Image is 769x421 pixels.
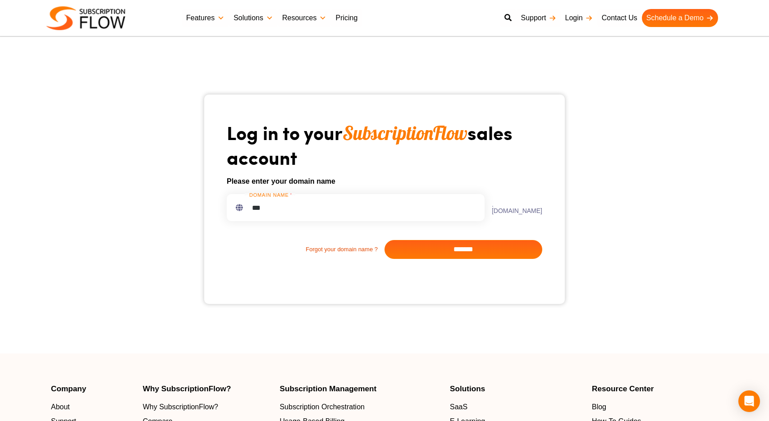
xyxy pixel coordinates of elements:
a: Features [182,9,229,27]
a: Resources [278,9,331,27]
a: Schedule a Demo [642,9,718,27]
a: Login [561,9,597,27]
a: Pricing [331,9,362,27]
div: Open Intercom Messenger [738,390,760,412]
a: Solutions [229,9,278,27]
img: Subscriptionflow [46,6,125,30]
a: Contact Us [597,9,642,27]
a: Support [516,9,560,27]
